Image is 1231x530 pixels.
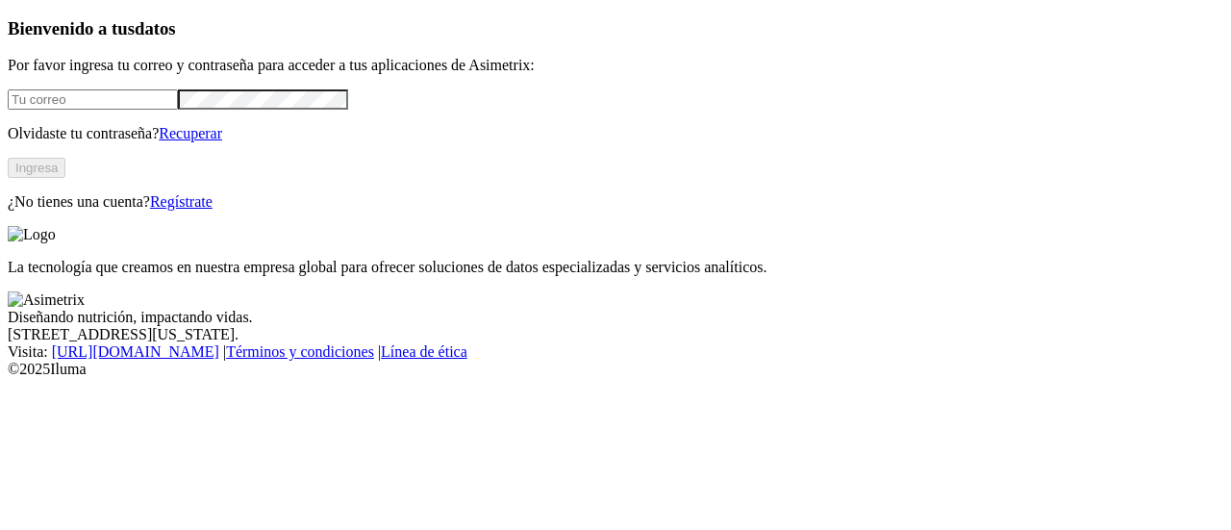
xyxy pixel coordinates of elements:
[8,361,1223,378] div: © 2025 Iluma
[8,326,1223,343] div: [STREET_ADDRESS][US_STATE].
[150,193,213,210] a: Regístrate
[159,125,222,141] a: Recuperar
[8,158,65,178] button: Ingresa
[8,125,1223,142] p: Olvidaste tu contraseña?
[8,291,85,309] img: Asimetrix
[8,193,1223,211] p: ¿No tienes una cuenta?
[226,343,374,360] a: Términos y condiciones
[52,343,219,360] a: [URL][DOMAIN_NAME]
[8,309,1223,326] div: Diseñando nutrición, impactando vidas.
[8,89,178,110] input: Tu correo
[8,226,56,243] img: Logo
[8,259,1223,276] p: La tecnología que creamos en nuestra empresa global para ofrecer soluciones de datos especializad...
[381,343,467,360] a: Línea de ética
[8,18,1223,39] h3: Bienvenido a tus
[135,18,176,38] span: datos
[8,57,1223,74] p: Por favor ingresa tu correo y contraseña para acceder a tus aplicaciones de Asimetrix:
[8,343,1223,361] div: Visita : | |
